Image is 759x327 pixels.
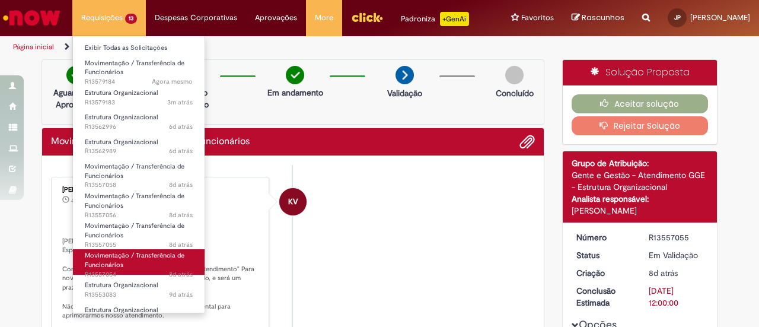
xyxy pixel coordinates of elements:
span: Favoritos [521,12,554,24]
button: Adicionar anexos [519,134,535,150]
a: Aberto R13579183 : Estrutura Organizacional [73,87,205,109]
time: 22/09/2025 21:57:24 [649,268,678,278]
time: 24/09/2025 13:27:54 [169,122,193,131]
span: 3m atrás [167,98,193,107]
span: Estrutura Organizacional [85,113,158,122]
span: Despesas Corporativas [155,12,237,24]
span: 8d atrás [169,270,193,279]
dt: Conclusão Estimada [567,285,640,309]
span: Movimentação / Transferência de Funcionários [85,251,184,269]
time: 22/09/2025 21:59:36 [169,211,193,220]
div: Analista responsável: [572,193,709,205]
p: Em andamento [267,87,323,99]
span: Agora mesmo [152,77,193,86]
time: 29/09/2025 22:57:35 [152,77,193,86]
span: Estrutura Organizacional [85,281,158,290]
span: R13562989 [85,147,193,156]
a: Aberto R13562996 : Estrutura Organizacional [73,111,205,133]
button: Aceitar solução [572,94,709,113]
dt: Status [567,249,640,261]
a: Aberto R13557054 : Movimentação / Transferência de Funcionários [73,249,205,275]
img: check-circle-green.png [286,66,304,84]
a: Aberto R13553078 : Estrutura Organizacional [73,304,205,326]
p: Validação [387,87,422,99]
img: ServiceNow [1,6,62,30]
span: Movimentação / Transferência de Funcionários [85,192,184,210]
a: Aberto R13557056 : Movimentação / Transferência de Funcionários [73,190,205,215]
a: Aberto R13579184 : Movimentação / Transferência de Funcionários [73,57,205,82]
a: Rascunhos [572,12,624,24]
span: Movimentação / Transferência de Funcionários [85,162,184,180]
a: Aberto R13557055 : Movimentação / Transferência de Funcionários [73,220,205,245]
img: check-circle-green.png [66,66,85,84]
a: Exibir Todas as Solicitações [73,42,205,55]
span: 8d atrás [169,211,193,220]
a: Página inicial [13,42,54,52]
img: click_logo_yellow_360x200.png [351,8,383,26]
span: 9d atrás [169,290,193,299]
span: Requisições [81,12,123,24]
span: Aprovações [255,12,297,24]
span: R13579184 [85,77,193,87]
time: 21/09/2025 11:14:46 [169,290,193,299]
p: Aguardando Aprovação [47,87,104,110]
span: KV [288,188,298,216]
div: Em Validação [649,249,704,261]
span: Estrutura Organizacional [85,88,158,97]
p: +GenAi [440,12,469,26]
dt: Número [567,231,640,243]
span: 4d atrás [71,197,90,204]
div: Padroniza [401,12,469,26]
button: Rejeitar Solução [572,116,709,135]
time: 26/09/2025 14:28:47 [71,197,90,204]
span: 6d atrás [169,147,193,155]
time: 22/09/2025 21:55:02 [169,270,193,279]
h2: Movimentação / Transferência de Funcionários Histórico de tíquete [51,136,250,147]
span: [PERSON_NAME] [690,12,750,23]
span: R13557056 [85,211,193,220]
div: Solução Proposta [563,60,717,85]
div: Karine Vieira [279,188,307,215]
span: R13557054 [85,270,193,280]
span: R13562996 [85,122,193,132]
span: Movimentação / Transferência de Funcionários [85,221,184,240]
span: Rascunhos [582,12,624,23]
span: 8d atrás [169,180,193,189]
span: R13579183 [85,98,193,107]
div: R13557055 [649,231,704,243]
p: Concluído [496,87,534,99]
dt: Criação [567,267,640,279]
span: Estrutura Organizacional [85,306,158,315]
img: img-circle-grey.png [505,66,524,84]
ul: Trilhas de página [9,36,497,58]
div: [PERSON_NAME] [572,205,709,217]
img: arrow-next.png [396,66,414,84]
time: 22/09/2025 21:57:25 [169,240,193,249]
ul: Requisições [72,36,205,313]
a: Aberto R13557058 : Movimentação / Transferência de Funcionários [73,160,205,186]
span: R13557055 [85,240,193,250]
div: 22/09/2025 21:57:24 [649,267,704,279]
span: R13553083 [85,290,193,300]
span: 8d atrás [649,268,678,278]
a: Aberto R13562989 : Estrutura Organizacional [73,136,205,158]
span: R13557058 [85,180,193,190]
div: Grupo de Atribuição: [572,157,709,169]
span: 6d atrás [169,122,193,131]
div: [DATE] 12:00:00 [649,285,704,309]
span: Estrutura Organizacional [85,138,158,147]
time: 24/09/2025 13:25:40 [169,147,193,155]
span: JP [674,14,681,21]
a: Aberto R13553083 : Estrutura Organizacional [73,279,205,301]
span: 8d atrás [169,240,193,249]
time: 29/09/2025 22:55:41 [167,98,193,107]
span: Movimentação / Transferência de Funcionários [85,59,184,77]
span: More [315,12,333,24]
div: Gente e Gestão - Atendimento GGE - Estrutura Organizacional [572,169,709,193]
div: [PERSON_NAME] [62,186,260,193]
span: 13 [125,14,137,24]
